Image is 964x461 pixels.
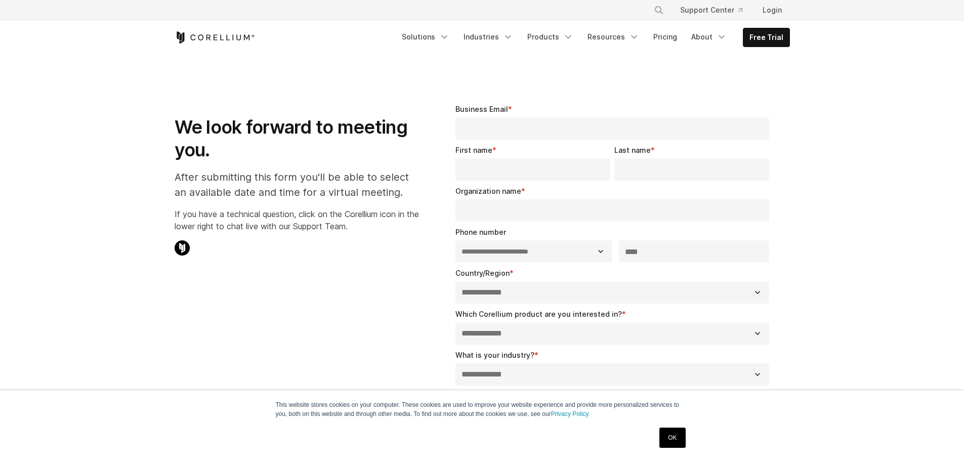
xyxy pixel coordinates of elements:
[175,240,190,256] img: Corellium Chat Icon
[647,28,683,46] a: Pricing
[175,31,255,44] a: Corellium Home
[276,400,689,418] p: This website stores cookies on your computer. These cookies are used to improve your website expe...
[175,208,419,232] p: If you have a technical question, click on the Corellium icon in the lower right to chat live wit...
[455,351,534,359] span: What is your industry?
[455,105,508,113] span: Business Email
[755,1,790,19] a: Login
[672,1,750,19] a: Support Center
[581,28,645,46] a: Resources
[455,146,492,154] span: First name
[650,1,668,19] button: Search
[455,310,622,318] span: Which Corellium product are you interested in?
[685,28,733,46] a: About
[642,1,790,19] div: Navigation Menu
[614,146,651,154] span: Last name
[396,28,455,46] a: Solutions
[175,170,419,200] p: After submitting this form you'll be able to select an available date and time for a virtual meet...
[396,28,790,47] div: Navigation Menu
[455,228,506,236] span: Phone number
[521,28,579,46] a: Products
[457,28,519,46] a: Industries
[455,187,521,195] span: Organization name
[551,410,590,417] a: Privacy Policy.
[743,28,789,47] a: Free Trial
[659,428,685,448] a: OK
[175,116,419,161] h1: We look forward to meeting you.
[455,269,510,277] span: Country/Region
